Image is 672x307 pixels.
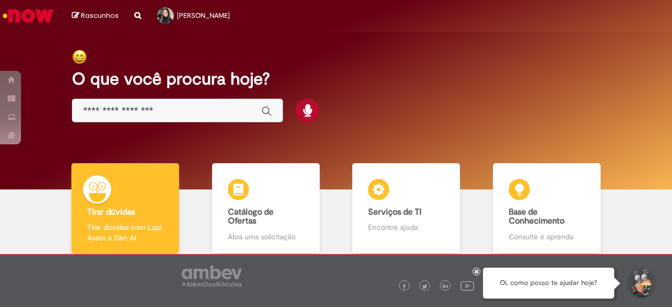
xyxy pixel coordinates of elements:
p: Consulte e aprenda [509,231,585,242]
button: Iniciar Conversa de Suporte [625,268,656,299]
img: happy-face.png [72,49,87,65]
a: Base de Conhecimento Consulte e aprenda [477,163,617,254]
a: Rascunhos [72,11,119,21]
span: [PERSON_NAME] [177,11,230,20]
b: Tirar dúvidas [87,207,135,217]
img: ServiceNow [1,5,55,26]
img: logo_footer_youtube.png [460,279,474,292]
a: Serviços de TI Encontre ajuda [336,163,477,254]
span: Rascunhos [81,10,119,20]
p: Encontre ajuda [368,222,444,232]
b: Base de Conhecimento [509,207,564,227]
a: Catálogo de Ofertas Abra uma solicitação [196,163,337,254]
img: logo_footer_linkedin.png [443,283,448,290]
img: logo_footer_facebook.png [402,284,407,289]
a: Tirar dúvidas Tirar dúvidas com Lupi Assist e Gen Ai [55,163,196,254]
div: Oi, como posso te ajudar hoje? [483,268,614,299]
b: Serviços de TI [368,207,422,217]
h2: O que você procura hoje? [72,70,600,88]
p: Abra uma solicitação [228,231,304,242]
img: logo_footer_ambev_rotulo_gray.png [182,266,242,287]
img: logo_footer_twitter.png [422,284,427,289]
b: Catálogo de Ofertas [228,207,274,227]
p: Tirar dúvidas com Lupi Assist e Gen Ai [87,222,163,243]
